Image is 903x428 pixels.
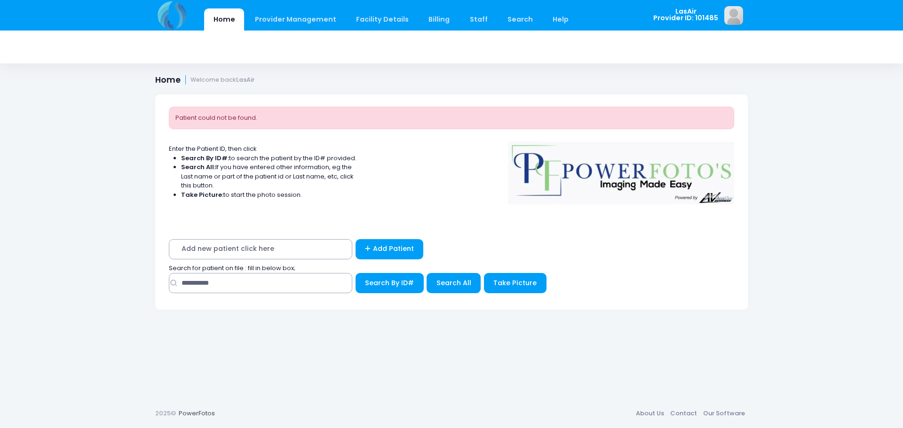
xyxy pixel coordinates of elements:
[484,273,547,293] button: Take Picture
[493,278,537,288] span: Take Picture
[181,190,223,199] strong: Take Picture:
[347,8,418,31] a: Facility Details
[356,273,424,293] button: Search By ID#
[460,8,497,31] a: Staff
[653,8,718,22] span: LasAir Provider ID: 101485
[427,273,481,293] button: Search All
[181,163,357,190] li: If you have entered other information, eg the Last name or part of the patient id or Last name, e...
[181,163,215,171] strong: Search All:
[204,8,244,31] a: Home
[190,77,255,84] small: Welcome back
[504,135,739,205] img: Logo
[436,278,471,288] span: Search All
[633,405,667,422] a: About Us
[169,107,734,129] div: Patient could not be found.
[667,405,700,422] a: Contact
[724,6,743,25] img: image
[700,405,748,422] a: Our Software
[169,239,352,259] span: Add new patient click here
[544,8,578,31] a: Help
[169,264,295,272] span: Search for patient on file : fill in below box;
[169,144,257,153] span: Enter the Patient ID, then click
[181,154,229,163] strong: Search By ID#:
[365,278,414,288] span: Search By ID#
[179,409,215,418] a: PowerFotos
[246,8,345,31] a: Provider Management
[155,75,255,85] h1: Home
[155,409,176,418] span: 2025©
[498,8,542,31] a: Search
[356,239,424,259] a: Add Patient
[181,154,357,163] li: to search the patient by the ID# provided.
[420,8,459,31] a: Billing
[236,76,255,84] strong: LasAir
[181,190,357,200] li: to start the photo session.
